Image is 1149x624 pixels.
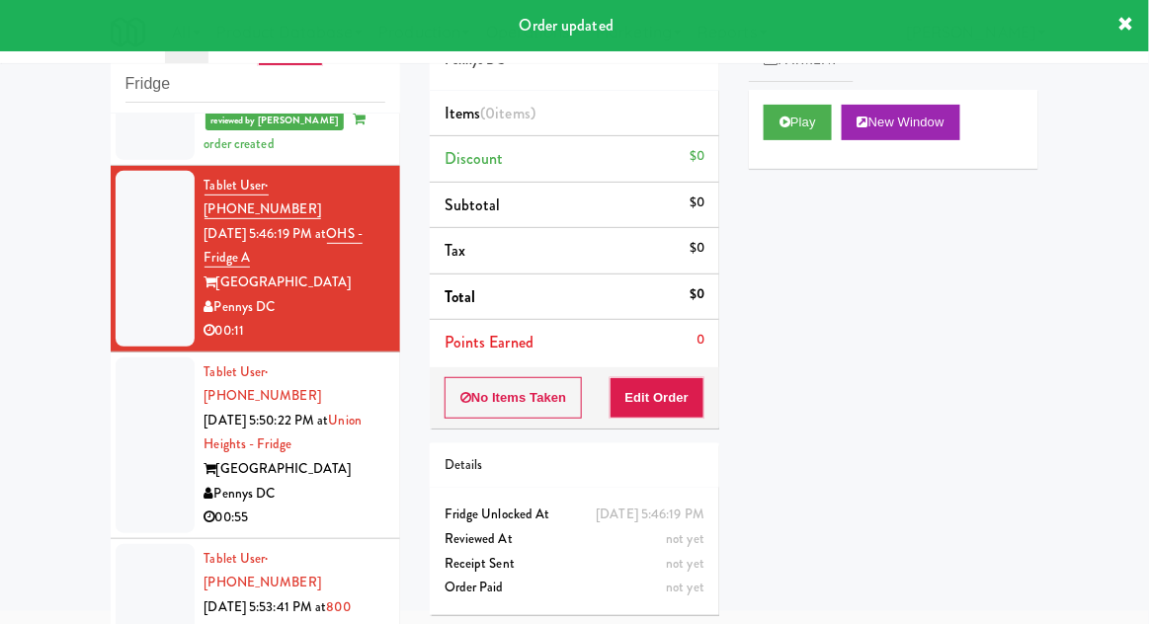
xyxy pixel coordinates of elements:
[596,503,704,527] div: [DATE] 5:46:19 PM
[480,102,535,124] span: (0 )
[445,453,704,478] div: Details
[205,482,385,507] div: Pennys DC
[205,111,345,130] span: reviewed by [PERSON_NAME]
[445,239,465,262] span: Tax
[690,191,704,215] div: $0
[520,14,614,37] span: Order updated
[666,529,704,548] span: not yet
[445,53,704,68] h5: Pennys DC
[445,377,583,419] button: No Items Taken
[445,285,476,308] span: Total
[764,105,832,140] button: Play
[690,144,704,169] div: $0
[690,282,704,307] div: $0
[205,224,327,243] span: [DATE] 5:46:19 PM at
[610,377,705,419] button: Edit Order
[205,271,385,295] div: [GEOGRAPHIC_DATA]
[666,578,704,596] span: not yet
[496,102,532,124] ng-pluralize: items
[205,506,385,530] div: 00:55
[445,147,504,170] span: Discount
[205,411,329,429] span: [DATE] 5:50:22 PM at
[445,527,704,552] div: Reviewed At
[445,503,704,527] div: Fridge Unlocked At
[445,194,501,216] span: Subtotal
[205,319,385,344] div: 00:11
[666,554,704,573] span: not yet
[205,110,366,153] span: order created
[445,576,704,600] div: Order Paid
[842,105,960,140] button: New Window
[445,102,535,124] span: Items
[697,328,704,352] div: 0
[445,552,704,577] div: Receipt Sent
[445,331,533,353] span: Points Earned
[690,236,704,261] div: $0
[205,597,327,616] span: [DATE] 5:53:41 PM at
[205,362,321,406] a: Tablet User· [PHONE_NUMBER]
[205,295,385,320] div: Pennys DC
[205,457,385,482] div: [GEOGRAPHIC_DATA]
[111,166,400,352] li: Tablet User· [PHONE_NUMBER][DATE] 5:46:19 PM atOHS - Fridge A[GEOGRAPHIC_DATA]Pennys DC00:11
[111,352,400,539] li: Tablet User· [PHONE_NUMBER][DATE] 5:50:22 PM atUnion Heights - Fridge[GEOGRAPHIC_DATA]Pennys DC00:55
[205,549,321,592] a: Tablet User· [PHONE_NUMBER]
[205,176,321,220] a: Tablet User· [PHONE_NUMBER]
[125,66,385,103] input: Search vision orders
